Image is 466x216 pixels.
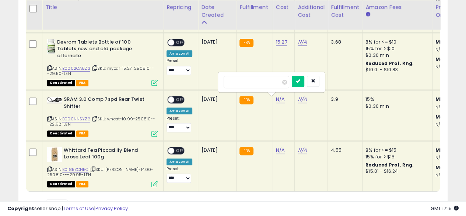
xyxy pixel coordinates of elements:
[365,154,427,160] div: 15% for > $15
[201,3,233,19] div: Date Created
[276,96,285,103] a: N/A
[47,147,158,186] div: ASIN:
[365,162,414,168] b: Reduced Prof. Rng.
[239,3,269,11] div: Fulfillment
[64,96,153,112] b: SRAM 3.0 Comp 7spd Rear Twist Shifter
[365,60,414,66] b: Reduced Prof. Rng.
[174,147,186,154] span: OFF
[431,205,459,212] span: 2025-08-11 17:15 GMT
[167,116,192,133] div: Preset:
[47,65,154,76] span: | SKU: mycar-15.27-250810---29.50-LEN
[167,158,192,165] div: Amazon AI
[47,116,155,127] span: | SKU: wheat-10.99-250810---22.92-LEN
[276,3,292,11] div: Cost
[174,97,186,103] span: OFF
[47,167,154,178] span: | SKU: [PERSON_NAME]-14.00-250810---29.95-LEN
[57,39,147,61] b: Devrom Tablets Bottle of 100 Tablets,new and old package alternate
[47,96,158,136] div: ASIN:
[167,107,192,114] div: Amazon AI
[331,3,359,19] div: Fulfillment Cost
[167,58,192,75] div: Preset:
[365,45,427,52] div: 15% for > $10
[7,205,128,212] div: seller snap | |
[45,3,160,11] div: Title
[435,164,448,171] b: Max:
[331,39,357,45] div: 3.68
[365,147,427,154] div: 8% for <= $15
[201,147,231,154] div: [DATE]
[276,147,285,154] a: N/A
[435,147,446,154] b: Min:
[174,39,186,45] span: OFF
[239,96,253,104] small: FBA
[365,67,427,73] div: $10.01 - $10.83
[62,65,90,72] a: B0002CA8ZS
[76,80,89,86] span: FBA
[62,167,88,173] a: B0185ZCNEC
[435,38,446,45] b: Min:
[331,96,357,103] div: 3.9
[7,205,34,212] strong: Copyright
[365,39,427,45] div: 8% for <= $10
[365,3,429,11] div: Amazon Fees
[298,96,306,103] a: N/A
[95,205,128,212] a: Privacy Policy
[167,167,192,183] div: Preset:
[365,52,427,59] div: $0.30 min
[365,103,427,110] div: $0.30 min
[239,39,253,47] small: FBA
[47,39,158,85] div: ASIN:
[62,116,90,122] a: B000NNSYZ2
[167,50,192,57] div: Amazon AI
[365,11,370,18] small: Amazon Fees.
[435,113,448,120] b: Max:
[331,147,357,154] div: 4.55
[47,80,75,86] span: All listings that are unavailable for purchase on Amazon for any reason other than out-of-stock
[298,38,306,46] a: N/A
[276,38,287,46] a: 15.27
[63,205,94,212] a: Terms of Use
[365,96,427,103] div: 15%
[47,147,62,162] img: 41v7lNCm7bL._SL40_.jpg
[435,56,448,63] b: Max:
[435,96,446,103] b: Min:
[64,147,153,162] b: Whittard Tea Piccadilly Blend Loose Leaf 100g
[47,130,75,137] span: All listings that are unavailable for purchase on Amazon for any reason other than out-of-stock
[167,3,195,11] div: Repricing
[47,97,62,102] img: 41A2z7B1ReL._SL40_.jpg
[239,147,253,155] small: FBA
[201,39,231,45] div: [DATE]
[47,181,75,187] span: All listings that are unavailable for purchase on Amazon for any reason other than out-of-stock
[76,130,89,137] span: FBA
[47,39,55,54] img: 41QP+rZD65L._SL40_.jpg
[298,3,325,19] div: Additional Cost
[76,181,89,187] span: FBA
[298,147,306,154] a: N/A
[201,96,231,103] div: [DATE]
[365,168,427,175] div: $15.01 - $16.24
